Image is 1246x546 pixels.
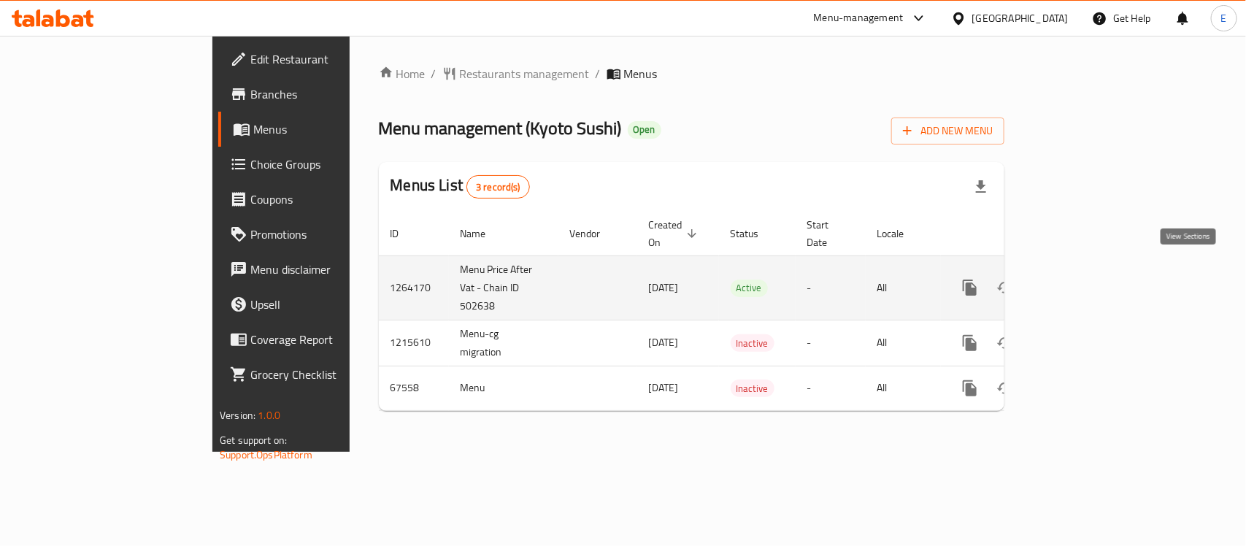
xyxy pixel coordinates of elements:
[649,278,679,297] span: [DATE]
[624,65,658,82] span: Menus
[250,331,409,348] span: Coverage Report
[250,366,409,383] span: Grocery Checklist
[596,65,601,82] li: /
[628,123,661,136] span: Open
[220,445,312,464] a: Support.OpsPlatform
[649,333,679,352] span: [DATE]
[220,406,255,425] span: Version:
[866,255,941,320] td: All
[218,217,420,252] a: Promotions
[649,378,679,397] span: [DATE]
[218,112,420,147] a: Menus
[964,169,999,204] div: Export file
[218,77,420,112] a: Branches
[570,225,620,242] span: Vendor
[988,326,1023,361] button: Change Status
[796,255,866,320] td: -
[814,9,904,27] div: Menu-management
[953,371,988,406] button: more
[953,270,988,305] button: more
[218,252,420,287] a: Menu disclaimer
[449,366,558,410] td: Menu
[379,212,1104,411] table: enhanced table
[250,296,409,313] span: Upsell
[941,212,1104,256] th: Actions
[218,322,420,357] a: Coverage Report
[391,174,530,199] h2: Menus List
[972,10,1069,26] div: [GEOGRAPHIC_DATA]
[953,326,988,361] button: more
[218,287,420,322] a: Upsell
[807,216,848,251] span: Start Date
[218,42,420,77] a: Edit Restaurant
[731,280,768,297] div: Active
[218,147,420,182] a: Choice Groups
[988,371,1023,406] button: Change Status
[442,65,590,82] a: Restaurants management
[649,216,701,251] span: Created On
[250,85,409,103] span: Branches
[796,366,866,410] td: -
[1221,10,1227,26] span: E
[253,120,409,138] span: Menus
[796,320,866,366] td: -
[866,366,941,410] td: All
[866,320,941,366] td: All
[877,225,923,242] span: Locale
[379,112,622,145] span: Menu management ( Kyoto Sushi )
[731,225,778,242] span: Status
[220,431,287,450] span: Get support on:
[891,118,1004,145] button: Add New Menu
[731,334,774,352] div: Inactive
[460,65,590,82] span: Restaurants management
[731,380,774,397] span: Inactive
[449,255,558,320] td: Menu Price After Vat - Chain ID 502638
[731,280,768,296] span: Active
[731,335,774,352] span: Inactive
[449,320,558,366] td: Menu-cg migration
[461,225,505,242] span: Name
[218,357,420,392] a: Grocery Checklist
[250,226,409,243] span: Promotions
[628,121,661,139] div: Open
[250,155,409,173] span: Choice Groups
[258,406,280,425] span: 1.0.0
[218,182,420,217] a: Coupons
[250,261,409,278] span: Menu disclaimer
[250,191,409,208] span: Coupons
[379,65,1004,82] nav: breadcrumb
[467,180,529,194] span: 3 record(s)
[391,225,418,242] span: ID
[431,65,437,82] li: /
[250,50,409,68] span: Edit Restaurant
[903,122,993,140] span: Add New Menu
